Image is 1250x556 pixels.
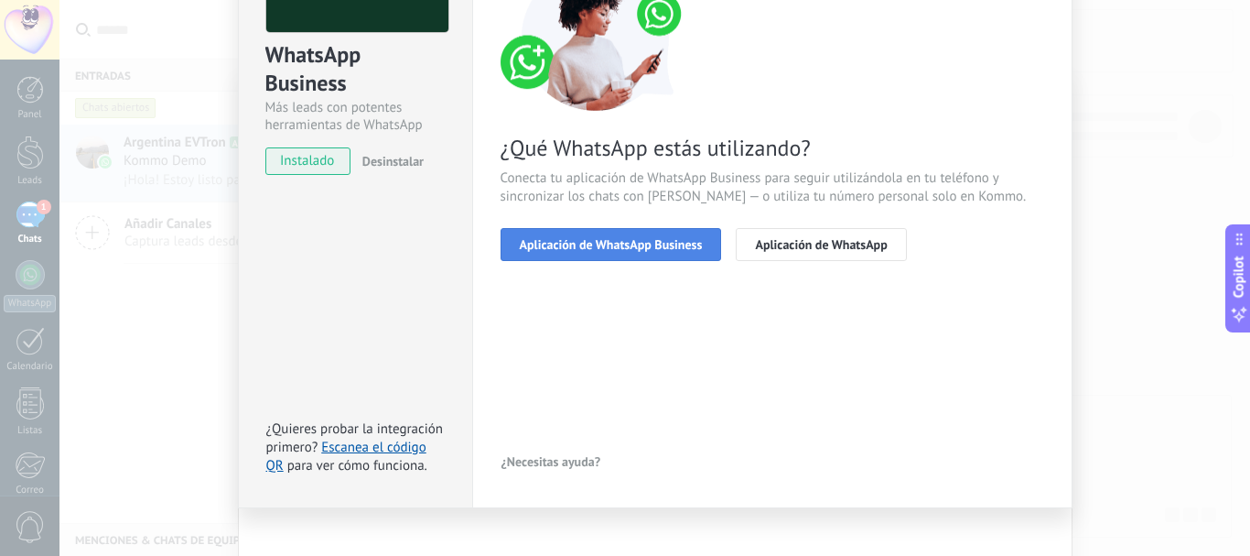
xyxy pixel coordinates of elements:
[1230,256,1248,298] span: Copilot
[287,457,427,474] span: para ver cómo funciona.
[501,455,601,468] span: ¿Necesitas ayuda?
[265,99,446,134] div: Más leads con potentes herramientas de WhatsApp
[736,228,906,261] button: Aplicación de WhatsApp
[501,169,1044,206] span: Conecta tu aplicación de WhatsApp Business para seguir utilizándola en tu teléfono y sincronizar ...
[755,238,887,251] span: Aplicación de WhatsApp
[265,40,446,99] div: WhatsApp Business
[266,147,350,175] span: instalado
[501,134,1044,162] span: ¿Qué WhatsApp estás utilizando?
[266,420,444,456] span: ¿Quieres probar la integración primero?
[520,238,703,251] span: Aplicación de WhatsApp Business
[501,448,602,475] button: ¿Necesitas ayuda?
[362,153,424,169] span: Desinstalar
[355,147,424,175] button: Desinstalar
[266,439,426,474] a: Escanea el código QR
[501,228,722,261] button: Aplicación de WhatsApp Business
